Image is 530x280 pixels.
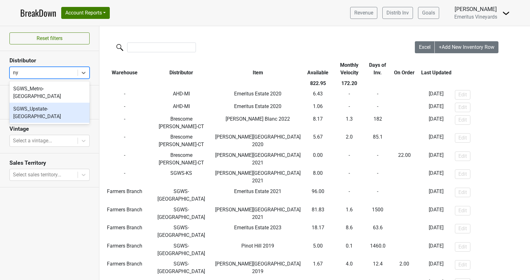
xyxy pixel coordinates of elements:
[303,101,333,114] td: 1.06
[303,204,333,223] td: 81.83
[333,101,366,114] td: -
[303,222,333,241] td: 18.17
[150,168,213,186] td: SGWS-KS
[150,222,213,241] td: SGWS-[GEOGRAPHIC_DATA]
[215,152,301,166] span: [PERSON_NAME][GEOGRAPHIC_DATA] 2021
[9,57,90,64] h3: Distributor
[9,126,90,132] h3: Vintage
[215,207,301,220] span: [PERSON_NAME][GEOGRAPHIC_DATA] 2021
[150,259,213,277] td: SGWS-[GEOGRAPHIC_DATA]
[390,259,419,277] td: -
[390,132,419,150] td: -
[215,261,301,274] span: [PERSON_NAME][GEOGRAPHIC_DATA] 2019
[455,133,470,143] button: Edit
[99,204,150,223] td: Farmers Branch
[99,89,150,101] td: -
[303,89,333,101] td: 6.43
[390,241,419,259] td: -
[61,7,110,19] button: Account Reports
[455,169,470,179] button: Edit
[213,60,303,78] th: Item: activate to sort column ascending
[455,260,470,270] button: Edit
[419,101,453,114] td: [DATE]
[303,241,333,259] td: 5.00
[455,242,470,252] button: Edit
[439,44,494,50] span: +Add New Inventory Row
[454,14,497,20] span: Emeritus Vineyards
[419,241,453,259] td: [DATE]
[303,114,333,132] td: 8.17
[241,243,274,249] span: Pinot Hill 2019
[333,241,366,259] td: 0.1
[366,259,390,277] td: 12.4
[366,222,390,241] td: 63.6
[150,241,213,259] td: SGWS-[GEOGRAPHIC_DATA]
[419,222,453,241] td: [DATE]
[99,114,150,132] td: -
[419,114,453,132] td: [DATE]
[234,91,281,97] span: Emeritus Estate 2020
[366,241,390,259] td: 1460.0
[419,89,453,101] td: [DATE]
[366,114,390,132] td: 182
[390,186,419,204] td: -
[419,259,453,277] td: [DATE]
[333,114,366,132] td: 1.3
[303,132,333,150] td: 5.67
[99,150,150,168] td: -
[215,134,301,147] span: [PERSON_NAME][GEOGRAPHIC_DATA] 2020
[303,259,333,277] td: 1.67
[333,132,366,150] td: 2.0
[418,7,439,19] a: Goals
[350,7,377,19] a: Revenue
[390,150,419,168] td: -
[303,60,333,78] th: Available: activate to sort column ascending
[333,222,366,241] td: 8.6
[455,188,470,197] button: Edit
[455,224,470,233] button: Edit
[99,132,150,150] td: -
[150,101,213,114] td: AHD-MI
[455,206,470,215] button: Edit
[150,114,213,132] td: Brescome [PERSON_NAME]-CT
[366,150,390,168] td: -
[454,5,497,13] div: [PERSON_NAME]
[150,186,213,204] td: SGWS-[GEOGRAPHIC_DATA]
[333,259,366,277] td: 4.0
[390,89,419,101] td: -
[333,168,366,186] td: -
[419,168,453,186] td: [DATE]
[9,160,90,166] h3: Sales Territory
[366,168,390,186] td: -
[99,101,150,114] td: -
[333,150,366,168] td: -
[150,150,213,168] td: Brescome [PERSON_NAME]-CT
[99,259,150,277] td: Farmers Branch
[419,44,431,50] span: Excel
[366,60,390,78] th: Days of Inv.: activate to sort column ascending
[333,60,366,78] th: Monthly Velocity: activate to sort column ascending
[435,41,498,53] button: +Add New Inventory Row
[366,204,390,223] td: 1500
[150,204,213,223] td: SGWS-[GEOGRAPHIC_DATA]
[390,60,419,78] th: On Order: activate to sort column ascending
[9,83,90,103] div: SGWS_Metro-[GEOGRAPHIC_DATA]
[366,132,390,150] td: 85.1
[333,89,366,101] td: -
[415,41,435,53] button: Excel
[333,78,366,89] th: 172.20
[455,90,470,100] button: Edit
[455,103,470,112] button: Edit
[99,222,150,241] td: Farmers Branch
[390,222,419,241] td: -
[99,241,150,259] td: Farmers Branch
[333,186,366,204] td: -
[303,78,333,89] th: 822.95
[390,168,419,186] td: -
[455,115,470,125] button: Edit
[366,101,390,114] td: -
[303,186,333,204] td: 96.00
[419,60,453,78] th: Last Updated: activate to sort column ascending
[9,103,90,123] div: SGWS_Upstate-[GEOGRAPHIC_DATA]
[419,132,453,150] td: [DATE]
